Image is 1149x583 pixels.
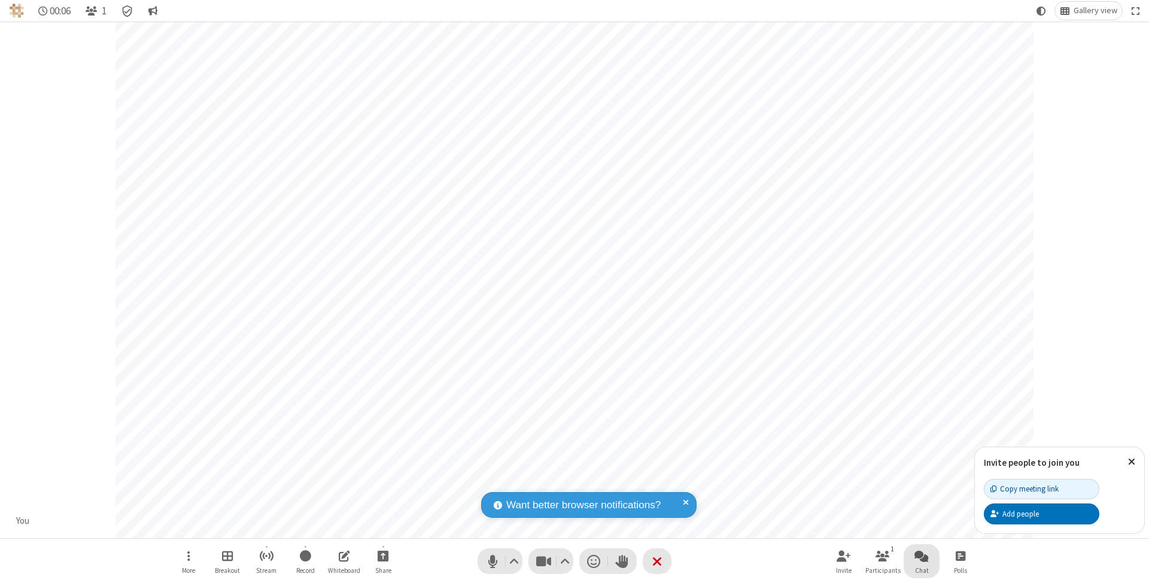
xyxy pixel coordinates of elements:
button: Open participant list [865,544,901,578]
button: Open menu [171,544,206,578]
span: Participants [865,567,901,574]
button: Start sharing [365,544,401,578]
button: Close popover [1119,447,1144,477]
button: Mute (⌘+Shift+A) [478,548,522,574]
span: Stream [256,567,276,574]
span: Invite [836,567,852,574]
span: More [182,567,195,574]
button: Open poll [943,544,978,578]
span: Chat [915,567,929,574]
span: Share [375,567,391,574]
span: 00:06 [50,5,71,17]
span: 1 [102,5,107,17]
div: 1 [887,544,898,554]
button: Start streaming [248,544,284,578]
span: Whiteboard [328,567,360,574]
button: Audio settings [506,548,522,574]
div: You [12,514,34,528]
button: Start recording [287,544,323,578]
button: Open chat [904,544,940,578]
img: QA Selenium DO NOT DELETE OR CHANGE [10,4,24,18]
span: Want better browser notifications? [506,497,661,513]
button: Copy meeting link [984,479,1099,499]
button: Invite participants (⌘+Shift+I) [826,544,862,578]
label: Invite people to join you [984,457,1080,468]
button: Video setting [557,548,573,574]
span: Gallery view [1074,6,1117,16]
div: Copy meeting link [990,483,1059,495]
button: Manage Breakout Rooms [209,544,245,578]
button: Open participant list [80,2,111,20]
button: Fullscreen [1127,2,1145,20]
span: Breakout [215,567,240,574]
button: Stop video (⌘+Shift+V) [528,548,573,574]
button: End or leave meeting [643,548,671,574]
div: Meeting details Encryption enabled [116,2,139,20]
span: Polls [954,567,967,574]
button: Change layout [1055,2,1122,20]
button: Add people [984,503,1099,524]
div: Timer [34,2,76,20]
span: Record [296,567,315,574]
button: Raise hand [608,548,637,574]
button: Send a reaction [579,548,608,574]
button: Using system theme [1032,2,1051,20]
button: Conversation [143,2,162,20]
button: Open shared whiteboard [326,544,362,578]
